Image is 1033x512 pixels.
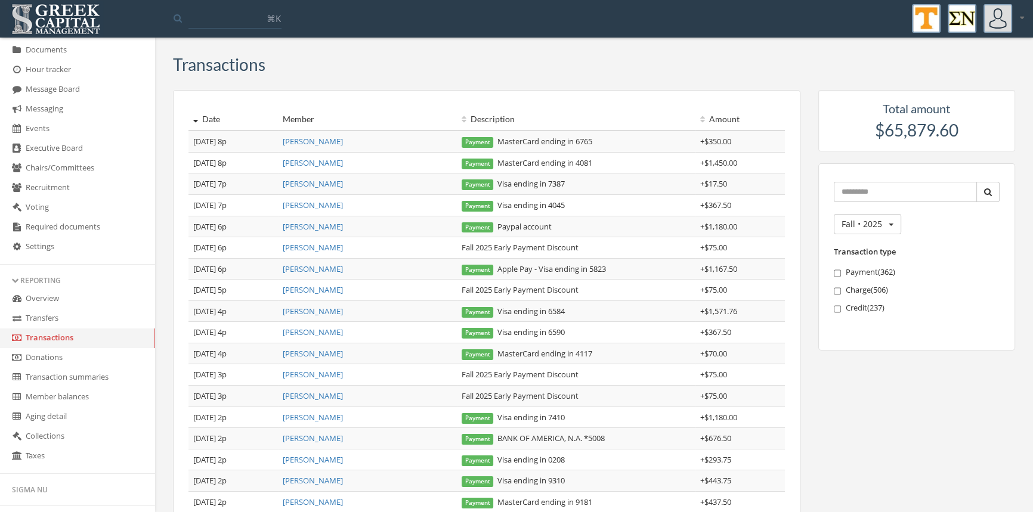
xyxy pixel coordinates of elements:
[188,258,278,280] td: [DATE] 6p
[700,390,727,401] span: + $75.00
[462,475,565,486] span: Visa ending in 9310
[188,237,278,259] td: [DATE] 6p
[462,200,565,210] span: Visa ending in 4045
[462,454,565,465] span: Visa ending in 0208
[462,222,494,233] span: Payment
[188,194,278,216] td: [DATE] 7p
[283,390,343,401] a: [PERSON_NAME]
[283,284,343,295] a: [PERSON_NAME]
[457,237,695,259] td: Fall 2025 Early Payment Discount
[462,413,494,424] span: Payment
[700,200,731,210] span: + $367.50
[188,152,278,173] td: [DATE] 8p
[193,113,273,125] div: Date
[283,263,343,274] a: [PERSON_NAME]
[700,136,731,147] span: + $350.00
[462,434,494,445] span: Payment
[188,343,278,364] td: [DATE] 4p
[462,263,606,274] span: Apple Pay - Visa ending in 5823
[283,433,343,443] a: [PERSON_NAME]
[462,497,592,507] span: MasterCard ending in 9181
[700,475,731,486] span: + $443.75
[834,302,1000,314] label: Credit ( 237 )
[462,433,605,443] span: BANK OF AMERICA, N.A. *5008
[700,412,737,423] span: + $1,180.00
[462,498,494,508] span: Payment
[700,113,780,125] div: Amount
[700,433,731,443] span: + $676.50
[188,216,278,237] td: [DATE] 6p
[700,157,737,168] span: + $1,450.00
[188,300,278,322] td: [DATE] 4p
[834,287,842,295] input: Charge(506)
[283,412,343,423] a: [PERSON_NAME]
[462,327,565,337] span: Visa ending in 6590
[842,218,882,229] span: Fall • 2025
[283,348,343,359] a: [PERSON_NAME]
[283,454,343,465] a: [PERSON_NAME]
[188,470,278,492] td: [DATE] 2p
[700,263,737,274] span: + $1,167.50
[283,200,343,210] a: [PERSON_NAME]
[188,449,278,470] td: [DATE] 2p
[462,137,494,148] span: Payment
[700,242,727,253] span: + $75.00
[462,178,565,189] span: Visa ending in 7387
[462,265,494,275] span: Payment
[462,201,494,212] span: Payment
[188,131,278,152] td: [DATE] 8p
[283,242,343,253] a: [PERSON_NAME]
[875,120,958,140] span: $65,879.60
[457,280,695,301] td: Fall 2025 Early Payment Discount
[830,102,1004,115] h5: Total amount
[188,173,278,195] td: [DATE] 7p
[283,306,343,316] a: [PERSON_NAME]
[834,246,896,257] label: Transaction type
[834,305,842,313] input: Credit(237)
[283,475,343,486] a: [PERSON_NAME]
[700,369,727,380] span: + $75.00
[188,322,278,343] td: [DATE] 4p
[188,364,278,386] td: [DATE] 3p
[12,275,143,286] div: Reporting
[700,284,727,295] span: + $75.00
[283,369,343,380] a: [PERSON_NAME]
[173,55,265,74] h3: Transactions
[834,214,901,234] button: Fall • 2025
[267,13,281,24] span: ⌘K
[700,221,737,232] span: + $1,180.00
[700,348,727,359] span: + $70.00
[462,476,494,487] span: Payment
[462,455,494,466] span: Payment
[188,428,278,449] td: [DATE] 2p
[188,280,278,301] td: [DATE] 5p
[283,113,452,125] div: Member
[283,221,343,232] a: [PERSON_NAME]
[834,266,1000,278] label: Payment ( 362 )
[283,497,343,507] a: [PERSON_NAME]
[462,328,494,339] span: Payment
[462,113,691,125] div: Description
[462,221,552,232] span: Paypal account
[283,178,343,189] a: [PERSON_NAME]
[457,386,695,407] td: Fall 2025 Early Payment Discount
[462,179,494,190] span: Payment
[462,412,565,423] span: Visa ending in 7410
[834,284,1000,296] label: Charge ( 506 )
[283,136,343,147] a: [PERSON_NAME]
[283,327,343,337] a: [PERSON_NAME]
[462,157,592,168] span: MasterCard ending in 4081
[700,454,731,465] span: + $293.75
[462,307,494,318] span: Payment
[462,306,565,316] span: Visa ending in 6584
[700,306,737,316] span: + $1,571.76
[457,364,695,386] td: Fall 2025 Early Payment Discount
[700,178,727,189] span: + $17.50
[462,136,592,147] span: MasterCard ending in 6765
[462,159,494,169] span: Payment
[188,386,278,407] td: [DATE] 3p
[700,327,731,337] span: + $367.50
[462,348,592,359] span: MasterCard ending in 4117
[283,157,343,168] a: [PERSON_NAME]
[188,407,278,428] td: [DATE] 2p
